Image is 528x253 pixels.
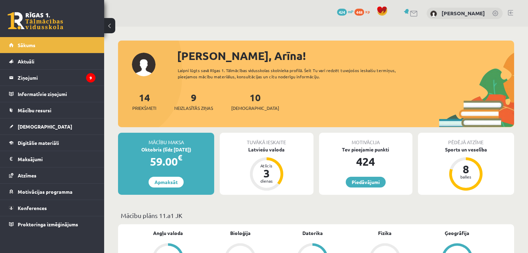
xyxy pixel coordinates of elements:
div: dienas [256,179,277,183]
span: Atzīmes [18,172,36,178]
a: Ziņojumi9 [9,70,95,86]
p: Mācību plāns 11.a1 JK [121,211,511,220]
a: [DEMOGRAPHIC_DATA] [9,119,95,134]
span: Sākums [18,42,35,48]
a: Piedāvājumi [346,177,386,187]
span: [DEMOGRAPHIC_DATA] [18,123,72,130]
span: mP [348,9,353,14]
a: Sākums [9,37,95,53]
span: Motivācijas programma [18,189,73,195]
a: Atzīmes [9,167,95,183]
a: Fizika [378,229,392,237]
div: Oktobris (līdz [DATE]) [118,146,214,153]
legend: Ziņojumi [18,70,95,86]
img: Arīna Badretdinova [430,10,437,17]
span: Neizlasītās ziņas [174,105,213,112]
div: Tuvākā ieskaite [220,133,313,146]
span: 424 [337,9,347,16]
a: Ģeogrāfija [445,229,469,237]
span: Aktuāli [18,58,34,64]
div: [PERSON_NAME], Arīna! [177,47,514,64]
a: 9Neizlasītās ziņas [174,91,213,112]
a: Motivācijas programma [9,184,95,200]
a: Angļu valoda [153,229,183,237]
span: Mācību resursi [18,107,51,113]
div: 424 [319,153,412,170]
div: Mācību maksa [118,133,214,146]
div: balles [455,175,476,179]
a: Rīgas 1. Tālmācības vidusskola [8,12,63,29]
div: 59.00 [118,153,214,170]
a: Maksājumi [9,151,95,167]
a: 448 xp [354,9,373,14]
legend: Maksājumi [18,151,95,167]
a: Apmaksāt [149,177,184,187]
a: [PERSON_NAME] [442,10,485,17]
a: 424 mP [337,9,353,14]
div: 8 [455,164,476,175]
span: Konferences [18,205,47,211]
a: 14Priekšmeti [132,91,156,112]
a: Informatīvie ziņojumi [9,86,95,102]
div: Pēdējā atzīme [418,133,514,146]
a: 10[DEMOGRAPHIC_DATA] [231,91,279,112]
span: 448 [354,9,364,16]
a: Latviešu valoda Atlicis 3 dienas [220,146,313,192]
span: Priekšmeti [132,105,156,112]
legend: Informatīvie ziņojumi [18,86,95,102]
a: Mācību resursi [9,102,95,118]
div: Motivācija [319,133,412,146]
a: Proktoringa izmēģinājums [9,216,95,232]
div: 3 [256,168,277,179]
span: € [178,152,182,163]
a: Aktuāli [9,53,95,69]
a: Datorika [302,229,323,237]
div: Tev pieejamie punkti [319,146,412,153]
a: Digitālie materiāli [9,135,95,151]
span: Proktoringa izmēģinājums [18,221,78,227]
div: Laipni lūgts savā Rīgas 1. Tālmācības vidusskolas skolnieka profilā. Šeit Tu vari redzēt tuvojošo... [178,67,416,80]
div: Atlicis [256,164,277,168]
a: Sports un veselība 8 balles [418,146,514,192]
a: Bioloģija [230,229,251,237]
div: Latviešu valoda [220,146,313,153]
i: 9 [86,73,95,82]
span: [DEMOGRAPHIC_DATA] [231,105,279,112]
span: xp [365,9,370,14]
a: Konferences [9,200,95,216]
span: Digitālie materiāli [18,140,59,146]
div: Sports un veselība [418,146,514,153]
